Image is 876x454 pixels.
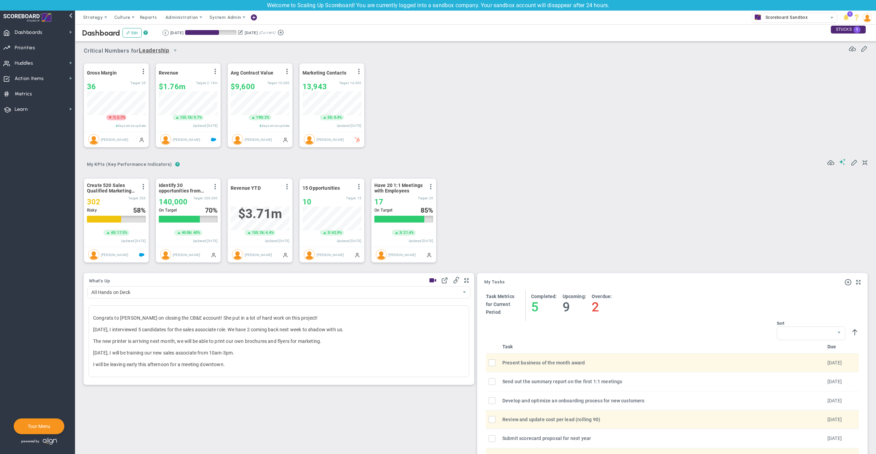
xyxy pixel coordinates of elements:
span: All Hands on Deck [88,286,459,298]
span: 70 [205,206,212,214]
span: [PERSON_NAME] [317,137,344,141]
span: Culture [114,15,130,20]
span: 14,000 [350,81,361,85]
button: My Tasks [484,280,505,285]
span: Manually Updated [139,137,144,142]
div: Present business of the month award [502,359,822,366]
span: [PERSON_NAME] [388,253,416,256]
span: Target: [196,81,206,85]
span: Target: [418,196,428,200]
span: HubSpot Enabled [355,137,360,142]
span: 2.7% [117,115,125,120]
span: 20 [429,196,433,200]
span: My KPIs (Key Performance Indicators) [84,159,175,170]
div: Review and update cost per lead (rolling 90) [502,416,822,423]
span: On Target [374,208,392,213]
span: Target: [130,81,141,85]
span: Period [486,309,501,315]
span: (Current) [259,30,275,36]
span: Huddles [15,56,33,70]
th: Due [825,340,859,353]
span: Strategy [83,15,103,20]
div: STUCKS [831,26,866,34]
button: What's Up [89,279,110,284]
span: Target: [128,196,139,200]
span: 40.0k [182,230,191,236]
p: [DATE], I will be training our new sales associate from 10am-3pm. [93,349,465,356]
span: 190 [256,115,262,120]
span: $3,707,282 [238,206,282,221]
span: 85 [421,206,428,214]
div: [DATE] [245,30,258,36]
img: Tom Johnson [160,134,171,145]
span: Reports [137,11,160,24]
span: select [827,13,837,23]
img: Jane Wilson [88,134,99,145]
span: Target: [267,81,278,85]
li: Help & Frequently Asked Questions (FAQ) [851,11,862,24]
p: Congrats to [PERSON_NAME] on closing the CB&E account! She put in a lot of hard work on this proj... [93,315,465,321]
span: 40% [193,230,200,235]
div: Submit scorecard proposal for next year [502,435,822,442]
div: Sort [777,321,845,326]
button: Edit [123,28,142,38]
span: 520 [140,196,146,200]
span: Suggestions (AI Feature) [839,159,846,165]
span: 9.7% [194,115,202,120]
span: Metrics [15,87,32,101]
button: Go to previous period [163,30,169,36]
th: Task [500,340,825,353]
span: 155.1k [252,230,263,236]
span: Edit My KPIs [851,159,858,165]
h4: Task Metrics [486,293,514,299]
span: Updated [DATE] [337,124,361,128]
span: Marketing Contacts [302,70,346,76]
span: [DATE] [827,360,842,365]
span: | [191,230,192,235]
p: [DATE], I interviewed 5 candidates for the sales associate role. We have 2 coming back next week ... [93,326,465,333]
span: [DATE] [827,398,842,403]
h4: 2 [592,299,612,315]
span: 1 [847,11,853,17]
span: Updated [DATE] [193,239,218,243]
span: | [332,115,333,120]
span: 55 [327,115,332,120]
span: Gross Margin [87,70,117,76]
span: 4 [259,124,261,128]
span: 17.5% [117,230,127,235]
button: Tour Menu [26,423,52,429]
span: Create 520 Sales Qualified Marketing Leads [87,183,137,193]
span: Target: [346,196,356,200]
span: select [833,327,845,340]
span: | [263,230,265,235]
div: % [421,206,434,214]
span: Refresh Data [849,44,856,51]
span: Leadership [139,46,169,55]
button: My KPIs (Key Performance Indicators) [84,159,175,171]
span: 4 [116,124,118,128]
div: Powered by Align [14,436,87,446]
span: | [401,230,402,235]
span: | [262,115,263,120]
div: [DATE] [170,30,183,36]
span: [PERSON_NAME] [173,137,200,141]
p: I will be leaving early this afternoon for a meeting downtown. [93,361,465,368]
span: 155.1k [180,115,192,120]
span: for Current [486,302,510,307]
span: 302 [87,198,100,206]
span: 15 [357,196,361,200]
span: Action Items [15,71,44,86]
span: Revenue YTD [231,185,261,191]
span: days since update [261,124,289,128]
div: Period Progress: 66% Day 60 of 90 with 30 remaining. [185,30,236,35]
h4: 5 [531,299,557,315]
span: 2,154,350 [207,81,218,85]
h4: Completed: [531,293,557,299]
span: Updated [DATE] [121,239,146,243]
span: Salesforce Enabled<br ></span>Sandbox: Quarterly Leads and Opportunities [139,252,144,257]
div: Send out the summary report on the first 1:1 meetings [502,378,822,385]
span: Dashboards [15,25,42,40]
span: System Admin [209,15,241,20]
